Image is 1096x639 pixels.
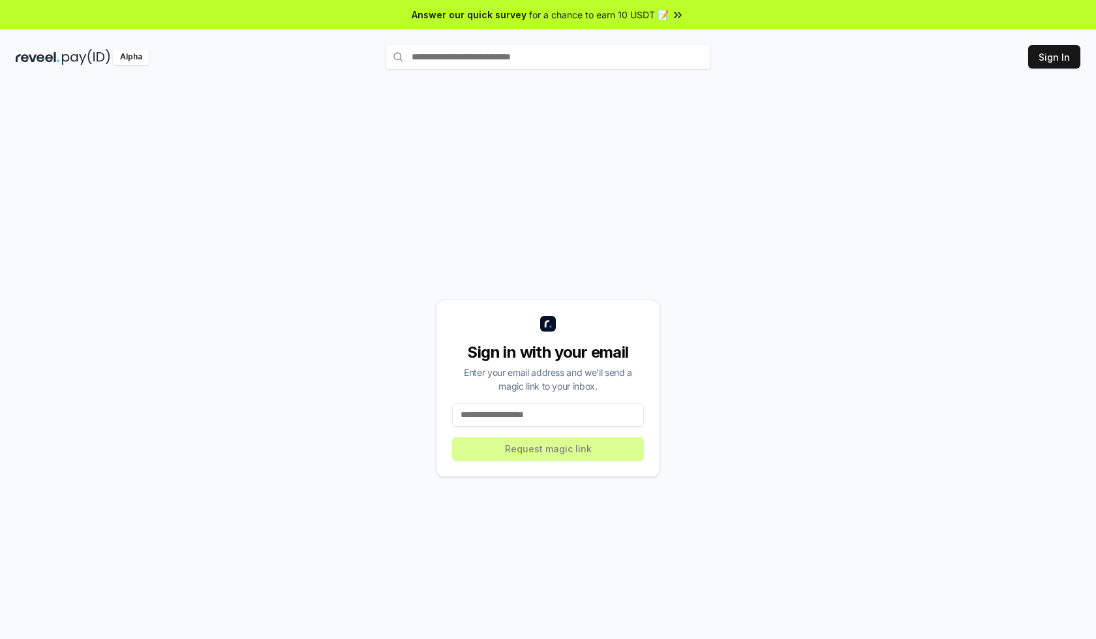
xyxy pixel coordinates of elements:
[412,8,526,22] span: Answer our quick survey
[540,316,556,332] img: logo_small
[452,366,644,393] div: Enter your email address and we’ll send a magic link to your inbox.
[529,8,669,22] span: for a chance to earn 10 USDT 📝
[62,49,110,65] img: pay_id
[452,342,644,363] div: Sign in with your email
[113,49,149,65] div: Alpha
[16,49,59,65] img: reveel_dark
[1028,45,1080,69] button: Sign In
